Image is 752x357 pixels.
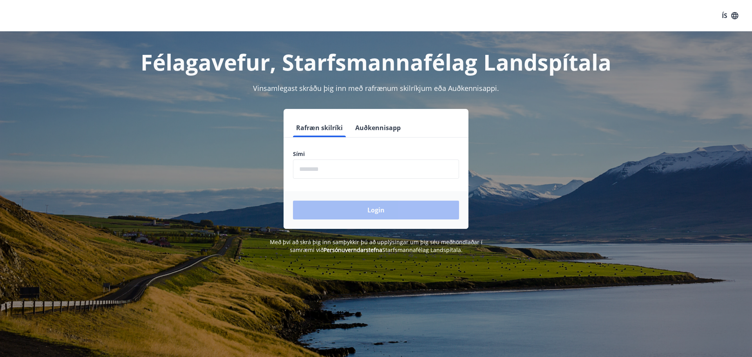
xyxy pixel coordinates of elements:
button: ÍS [718,9,743,23]
span: Vinsamlegast skráðu þig inn með rafrænum skilríkjum eða Auðkennisappi. [253,83,499,93]
a: Persónuverndarstefna [324,246,382,254]
label: Sími [293,150,459,158]
h1: Félagavefur, Starfsmannafélag Landspítala [103,47,649,77]
button: Rafræn skilríki [293,118,346,137]
button: Auðkennisapp [352,118,404,137]
span: Með því að skrá þig inn samþykkir þú að upplýsingar um þig séu meðhöndlaðar í samræmi við Starfsm... [270,238,483,254]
